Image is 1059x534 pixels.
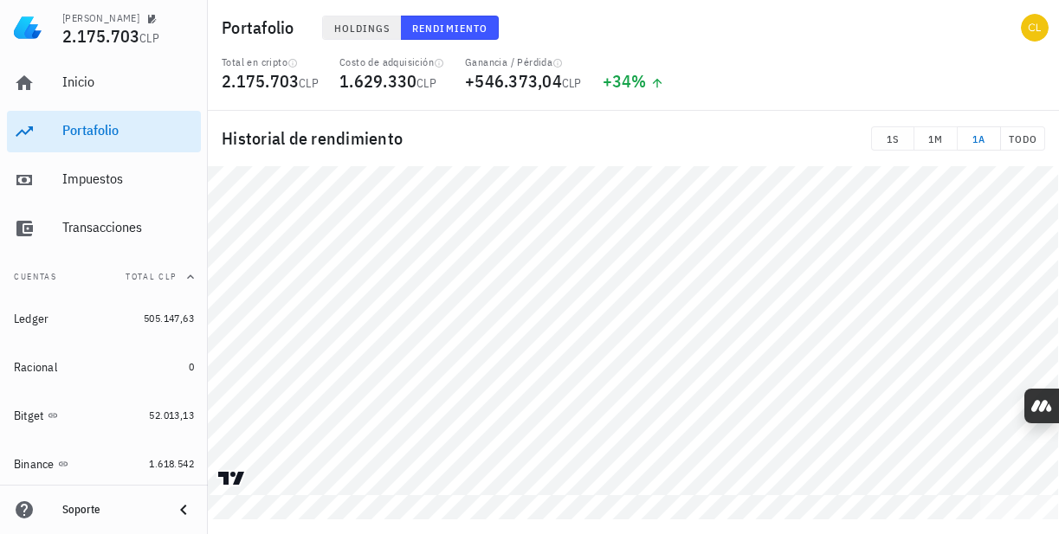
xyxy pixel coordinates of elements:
div: Soporte [62,503,159,517]
button: TODO [1001,126,1045,151]
a: Racional 0 [7,346,201,388]
button: 1S [871,126,914,151]
div: Binance [14,457,55,472]
button: CuentasTotal CLP [7,256,201,298]
div: Impuestos [62,170,194,187]
span: 1.629.330 [339,69,416,93]
button: 1A [958,126,1001,151]
div: Ledger [14,312,49,326]
span: CLP [416,75,436,91]
button: 1M [914,126,958,151]
div: Racional [14,360,57,375]
div: Bitget [14,409,44,423]
span: CLP [562,75,582,91]
span: CLP [299,75,319,91]
span: % [631,69,646,93]
span: 1A [965,132,993,145]
span: Total CLP [126,271,177,282]
span: +546.373,04 [465,69,562,93]
a: Binance 1.618.542 [7,443,201,485]
div: Transacciones [62,219,194,235]
a: Ledger 505.147,63 [7,298,201,339]
span: 2.175.703 [222,69,299,93]
span: 2.175.703 [62,24,139,48]
div: Inicio [62,74,194,90]
a: Charting by TradingView [216,470,247,486]
a: Portafolio [7,111,201,152]
div: Ganancia / Pérdida [465,55,582,69]
a: Transacciones [7,208,201,249]
span: CLP [139,30,159,46]
a: Impuestos [7,159,201,201]
span: 1M [921,132,950,145]
span: Rendimiento [411,22,488,35]
a: Bitget 52.013,13 [7,395,201,436]
span: 505.147,63 [144,312,194,325]
span: 1.618.542 [149,457,194,470]
h1: Portafolio [222,14,301,42]
div: Costo de adquisición [339,55,444,69]
div: avatar [1021,14,1049,42]
div: Portafolio [62,122,194,138]
button: Rendimiento [401,16,499,40]
span: 1S [879,132,907,145]
span: 52.013,13 [149,409,194,421]
span: TODO [1008,132,1037,145]
div: Historial de rendimiento [208,111,1059,166]
span: 0 [189,360,194,373]
button: Holdings [322,16,402,40]
img: LedgiFi [14,14,42,42]
span: Holdings [333,22,391,35]
div: [PERSON_NAME] [62,11,139,25]
a: Inicio [7,62,201,104]
div: +34 [603,73,664,90]
div: Total en cripto [222,55,319,69]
